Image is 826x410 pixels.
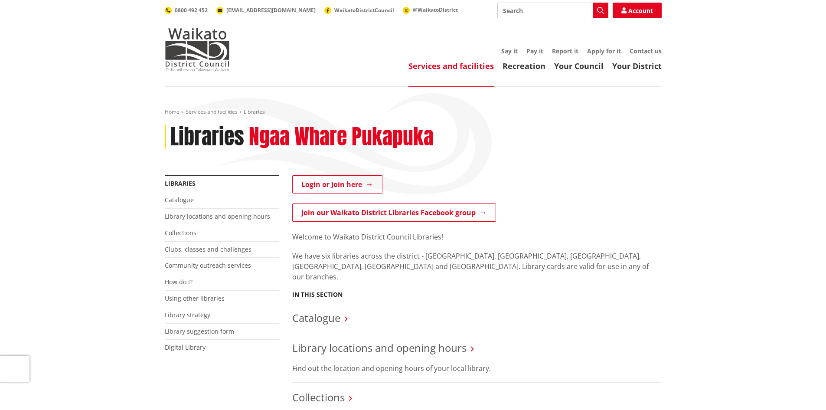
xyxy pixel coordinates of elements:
a: Collections [292,390,345,404]
span: ibrary cards are valid for use in any of our branches. [292,262,649,282]
h1: Libraries [170,125,244,150]
p: Welcome to Waikato District Council Libraries! [292,232,662,242]
span: @WaikatoDistrict [413,6,458,13]
a: Libraries [165,179,196,187]
a: Report it [552,47,578,55]
a: Library suggestion form [165,327,234,335]
a: Collections [165,229,196,237]
a: Catalogue [165,196,194,204]
a: Account [613,3,662,18]
a: WaikatoDistrictCouncil [324,7,394,14]
p: We have six libraries across the district - [GEOGRAPHIC_DATA], [GEOGRAPHIC_DATA], [GEOGRAPHIC_DAT... [292,251,662,282]
a: Library locations and opening hours [292,341,467,355]
a: Library locations and opening hours [165,212,270,220]
h5: In this section [292,291,343,298]
a: [EMAIL_ADDRESS][DOMAIN_NAME] [216,7,316,14]
input: Search input [497,3,608,18]
a: Pay it [526,47,543,55]
a: Digital Library [165,343,206,351]
a: @WaikatoDistrict [403,6,458,13]
img: Waikato District Council - Te Kaunihera aa Takiwaa o Waikato [165,28,230,71]
a: Say it [501,47,518,55]
a: Community outreach services [165,261,251,269]
a: Clubs, classes and challenges [165,245,251,253]
span: WaikatoDistrictCouncil [334,7,394,14]
nav: breadcrumb [165,108,662,116]
a: Your Council [554,61,604,71]
a: How do I? [165,278,193,286]
a: Using other libraries [165,294,225,302]
a: 0800 492 452 [165,7,208,14]
span: 0800 492 452 [175,7,208,14]
a: Your District [612,61,662,71]
a: Apply for it [587,47,621,55]
span: [EMAIL_ADDRESS][DOMAIN_NAME] [226,7,316,14]
a: Contact us [630,47,662,55]
a: Login or Join here [292,175,382,194]
a: Join our Waikato District Libraries Facebook group [292,203,496,222]
span: Libraries [244,108,265,115]
a: Recreation [503,61,545,71]
a: Services and facilities [408,61,494,71]
a: Services and facilities [186,108,238,115]
p: Find out the location and opening hours of your local library. [292,363,662,374]
h2: Ngaa Whare Pukapuka [249,125,434,150]
a: Library strategy [165,311,210,319]
a: Home [165,108,180,115]
a: Catalogue [292,311,340,325]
